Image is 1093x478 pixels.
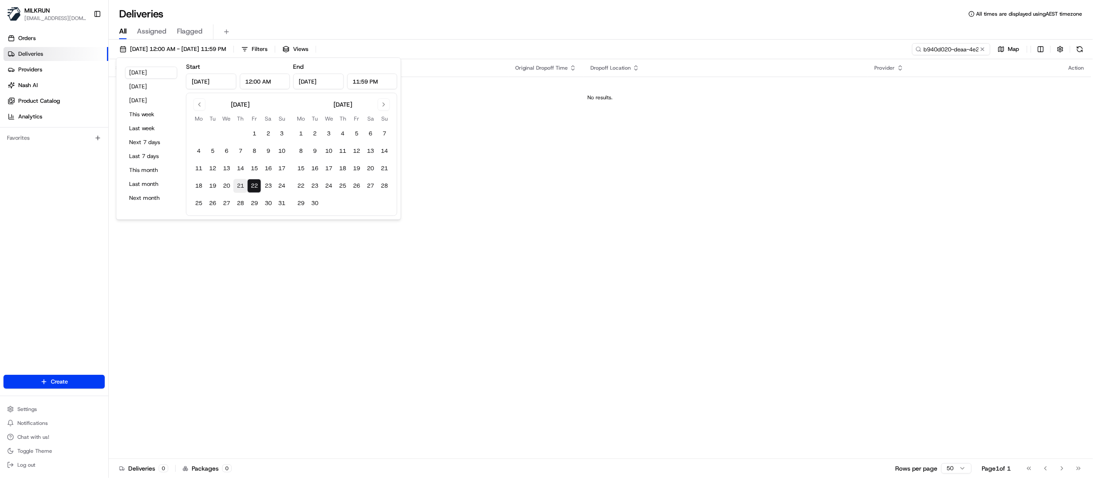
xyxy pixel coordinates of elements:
span: Provider [875,64,895,71]
button: Chat with us! [3,431,105,443]
button: 31 [275,196,289,210]
a: Analytics [3,110,108,124]
button: 25 [192,196,206,210]
button: 17 [275,162,289,175]
button: Go to previous month [193,98,206,111]
button: 24 [322,179,336,193]
button: 16 [261,162,275,175]
button: 20 [220,179,233,193]
span: Create [51,378,68,386]
button: 13 [220,162,233,175]
button: 27 [364,179,378,193]
th: Wednesday [322,114,336,123]
th: Tuesday [308,114,322,123]
th: Sunday [275,114,289,123]
span: All [119,26,127,37]
button: Map [994,43,1023,55]
button: 23 [308,179,322,193]
div: Favorites [3,131,105,145]
button: Refresh [1074,43,1086,55]
input: Date [186,74,237,89]
button: 1 [247,127,261,141]
a: Providers [3,63,108,77]
button: 8 [294,144,308,158]
button: 5 [350,127,364,141]
button: 8 [247,144,261,158]
button: 26 [350,179,364,193]
button: 21 [233,179,247,193]
button: 3 [275,127,289,141]
button: 2 [308,127,322,141]
button: 7 [378,127,392,141]
span: Dropoff Location [590,64,631,71]
span: Toggle Theme [17,448,52,454]
span: Original Dropoff Time [515,64,568,71]
span: Orders [18,34,36,42]
div: Page 1 of 1 [982,464,1011,473]
span: Views [293,45,308,53]
button: Filters [237,43,271,55]
button: 18 [192,179,206,193]
button: 19 [350,162,364,175]
button: 25 [336,179,350,193]
button: Notifications [3,417,105,429]
th: Monday [192,114,206,123]
h1: Deliveries [119,7,163,21]
img: MILKRUN [7,7,21,21]
span: Product Catalog [18,97,60,105]
th: Sunday [378,114,392,123]
button: 6 [220,144,233,158]
th: Monday [294,114,308,123]
input: Time [240,74,290,89]
th: Friday [350,114,364,123]
button: 24 [275,179,289,193]
span: Assigned [137,26,167,37]
button: 5 [206,144,220,158]
button: 21 [378,162,392,175]
label: End [293,63,304,71]
a: Deliveries [3,47,108,61]
button: Last week [125,122,177,135]
button: 2 [261,127,275,141]
span: Settings [17,406,37,413]
p: Rows per page [896,464,938,473]
button: [EMAIL_ADDRESS][DOMAIN_NAME] [24,15,87,22]
button: 22 [294,179,308,193]
input: Time [347,74,397,89]
button: 18 [336,162,350,175]
th: Wednesday [220,114,233,123]
button: 28 [378,179,392,193]
span: Flagged [177,26,203,37]
th: Saturday [261,114,275,123]
button: Go to next month [378,98,390,111]
button: 26 [206,196,220,210]
button: MILKRUNMILKRUN[EMAIL_ADDRESS][DOMAIN_NAME] [3,3,90,24]
button: 17 [322,162,336,175]
span: Filters [252,45,267,53]
th: Tuesday [206,114,220,123]
button: [DATE] [125,81,177,93]
div: Deliveries [119,464,168,473]
span: Analytics [18,113,42,121]
button: 9 [261,144,275,158]
button: Next month [125,192,177,204]
button: Toggle Theme [3,445,105,457]
button: Settings [3,403,105,415]
button: 7 [233,144,247,158]
button: MILKRUN [24,6,50,15]
button: 15 [294,162,308,175]
button: 30 [261,196,275,210]
th: Friday [247,114,261,123]
a: Product Catalog [3,94,108,108]
button: 4 [336,127,350,141]
button: [DATE] [125,67,177,79]
button: 12 [206,162,220,175]
button: 10 [322,144,336,158]
div: [DATE] [231,100,250,109]
button: 19 [206,179,220,193]
span: Nash AI [18,81,38,89]
button: 14 [378,144,392,158]
button: 27 [220,196,233,210]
